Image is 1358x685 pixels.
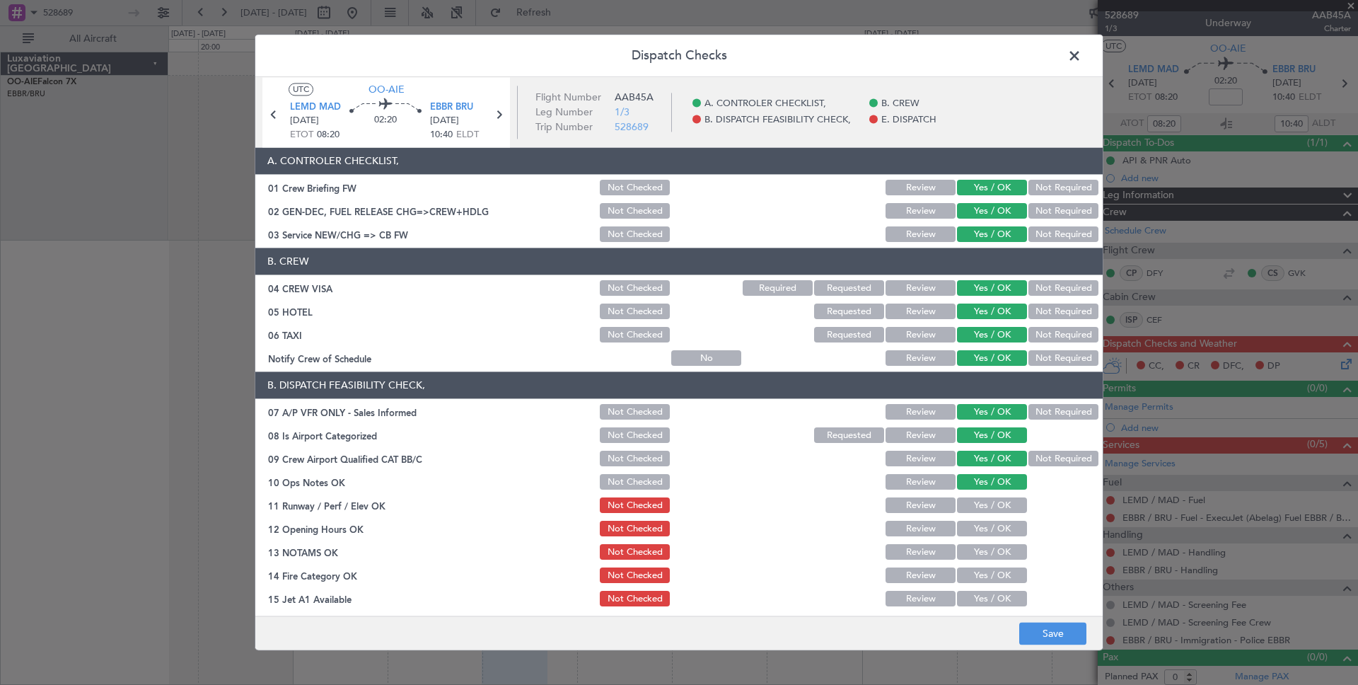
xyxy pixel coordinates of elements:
header: Dispatch Checks [255,35,1103,77]
button: Not Required [1028,328,1098,343]
button: Not Required [1028,405,1098,420]
button: Not Required [1028,204,1098,219]
button: Not Required [1028,180,1098,196]
button: Not Required [1028,451,1098,467]
button: Not Required [1028,351,1098,367]
button: Not Required [1028,304,1098,320]
button: Not Required [1028,227,1098,243]
button: Not Required [1028,281,1098,297]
